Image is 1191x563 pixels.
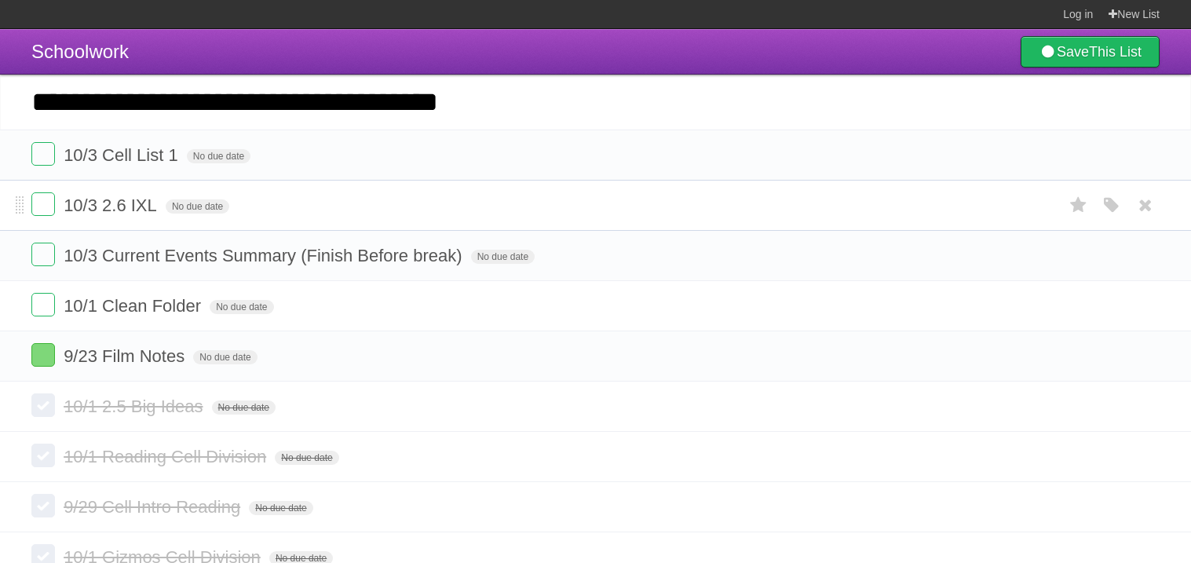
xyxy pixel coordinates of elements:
[210,300,273,314] span: No due date
[31,293,55,316] label: Done
[1021,36,1160,68] a: SaveThis List
[31,444,55,467] label: Done
[64,145,182,165] span: 10/3 Cell List 1
[64,346,188,366] span: 9/23 Film Notes
[471,250,535,264] span: No due date
[64,447,270,466] span: 10/1 Reading Cell Division
[1064,192,1094,218] label: Star task
[31,192,55,216] label: Done
[31,494,55,517] label: Done
[166,199,229,214] span: No due date
[31,142,55,166] label: Done
[64,497,244,517] span: 9/29 Cell Intro Reading
[193,350,257,364] span: No due date
[31,243,55,266] label: Done
[1089,44,1142,60] b: This List
[31,41,129,62] span: Schoolwork
[64,397,206,416] span: 10/1 2.5 Big Ideas
[31,393,55,417] label: Done
[64,296,205,316] span: 10/1 Clean Folder
[64,246,466,265] span: 10/3 Current Events Summary (Finish Before break)
[249,501,312,515] span: No due date
[212,400,276,415] span: No due date
[64,196,161,215] span: 10/3 2.6 IXL
[31,343,55,367] label: Done
[275,451,338,465] span: No due date
[187,149,250,163] span: No due date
